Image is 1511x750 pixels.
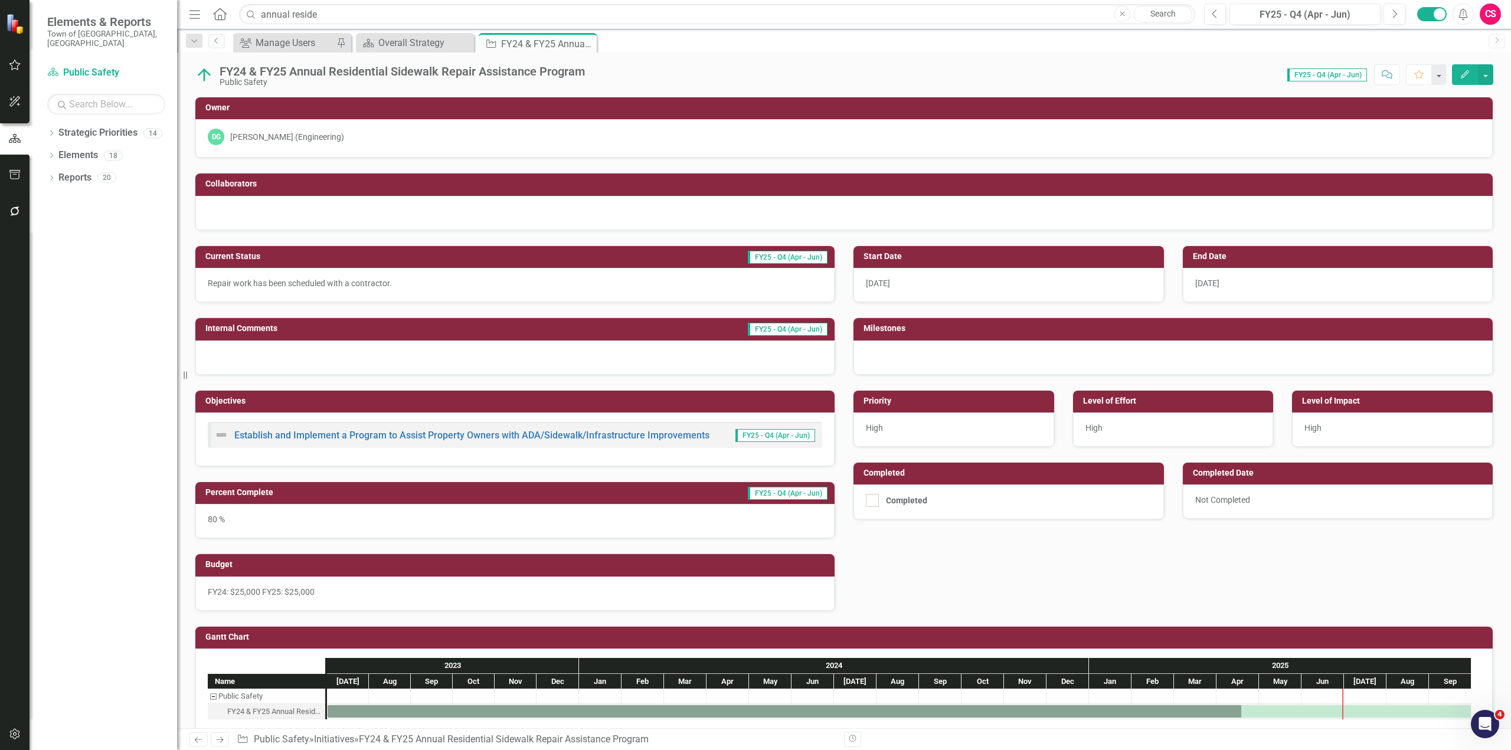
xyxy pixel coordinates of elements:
[236,35,333,50] a: Manage Users
[47,94,165,114] input: Search Below...
[328,705,1471,718] div: Task: Start date: 2023-07-01 End date: 2025-09-30
[866,279,890,288] span: [DATE]
[227,704,322,719] div: FY24 & FY25 Annual Residential Sidewalk Repair Assistance Program
[359,733,649,745] div: FY24 & FY25 Annual Residential Sidewalk Repair Assistance Program
[1089,674,1131,689] div: Jan
[369,674,411,689] div: Aug
[1083,397,1268,405] h3: Level of Effort
[453,674,495,689] div: Oct
[214,428,228,442] img: Not Defined
[205,633,1487,641] h3: Gantt Chart
[495,674,537,689] div: Nov
[707,674,749,689] div: Apr
[866,423,883,433] span: High
[205,324,499,333] h3: Internal Comments
[359,35,471,50] a: Overall Strategy
[47,29,165,48] small: Town of [GEOGRAPHIC_DATA], [GEOGRAPHIC_DATA]
[195,504,835,538] div: 80 %
[208,689,325,704] div: Task: Public Safety Start date: 2023-07-01 End date: 2023-07-02
[208,587,315,597] span: FY24: $25,000 FY25: $25,000
[205,252,457,261] h3: Current Status
[1193,469,1487,477] h3: Completed Date
[205,179,1487,188] h3: Collaborators
[208,689,325,704] div: Public Safety
[1131,674,1174,689] div: Feb
[664,674,707,689] div: Mar
[314,733,354,745] a: Initiatives
[864,324,1487,333] h3: Milestones
[239,4,1195,25] input: Search ClearPoint...
[327,674,369,689] div: Jul
[1085,423,1103,433] span: High
[254,733,309,745] a: Public Safety
[1174,674,1216,689] div: Mar
[1195,279,1219,288] span: [DATE]
[58,171,91,185] a: Reports
[230,131,344,143] div: [PERSON_NAME] (Engineering)
[1193,252,1487,261] h3: End Date
[1259,674,1301,689] div: May
[97,173,116,183] div: 20
[749,674,792,689] div: May
[411,674,453,689] div: Sep
[1004,674,1046,689] div: Nov
[1386,674,1429,689] div: Aug
[237,733,835,746] div: » »
[208,129,224,145] div: DG
[205,560,829,569] h3: Budget
[1495,710,1505,719] span: 4
[47,15,165,29] span: Elements & Reports
[205,397,829,405] h3: Objectives
[378,35,471,50] div: Overall Strategy
[1133,6,1192,22] a: Search
[104,150,123,161] div: 18
[1429,674,1471,689] div: Sep
[1089,658,1471,673] div: 2025
[58,149,98,162] a: Elements
[1216,674,1259,689] div: Apr
[1229,4,1381,25] button: FY25 - Q4 (Apr - Jun)
[220,65,585,78] div: FY24 & FY25 Annual Residential Sidewalk Repair Assistance Program
[47,66,165,80] a: Public Safety
[58,126,138,140] a: Strategic Priorities
[748,251,828,264] span: FY25 - Q4 (Apr - Jun)
[864,397,1048,405] h3: Priority
[1183,484,1493,519] div: Not Completed
[208,277,822,289] p: Repair work has been scheduled with a contractor.
[234,430,709,441] a: Establish and Implement a Program to Assist Property Owners with ADA/Sidewalk/Infrastructure Impr...
[1234,8,1376,22] div: FY25 - Q4 (Apr - Jun)
[1480,4,1501,25] button: CS
[218,689,263,704] div: Public Safety
[622,674,664,689] div: Feb
[876,674,919,689] div: Aug
[735,429,815,442] span: FY25 - Q4 (Apr - Jun)
[864,469,1158,477] h3: Completed
[792,674,834,689] div: Jun
[1344,674,1386,689] div: Jul
[579,674,622,689] div: Jan
[748,487,828,500] span: FY25 - Q4 (Apr - Jun)
[1302,397,1487,405] h3: Level of Impact
[256,35,333,50] div: Manage Users
[501,37,594,51] div: FY24 & FY25 Annual Residential Sidewalk Repair Assistance Program
[537,674,579,689] div: Dec
[208,704,325,719] div: Task: Start date: 2023-07-01 End date: 2025-09-30
[961,674,1004,689] div: Oct
[1046,674,1089,689] div: Dec
[1301,674,1344,689] div: Jun
[208,704,325,719] div: FY24 & FY25 Annual Residential Sidewalk Repair Assistance Program
[1287,68,1367,81] span: FY25 - Q4 (Apr - Jun)
[205,103,1487,112] h3: Owner
[208,674,325,689] div: Name
[6,13,27,34] img: ClearPoint Strategy
[579,658,1089,673] div: 2024
[864,252,1158,261] h3: Start Date
[1471,710,1499,738] iframe: Intercom live chat
[205,488,490,497] h3: Percent Complete
[748,323,828,336] span: FY25 - Q4 (Apr - Jun)
[834,674,876,689] div: Jul
[195,65,214,84] img: On Target
[220,78,585,87] div: Public Safety
[327,658,579,673] div: 2023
